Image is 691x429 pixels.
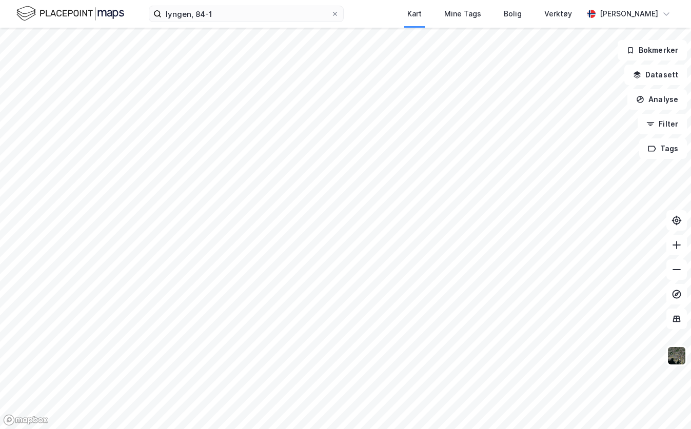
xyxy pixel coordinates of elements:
div: Mine Tags [444,8,481,20]
input: Søk på adresse, matrikkel, gårdeiere, leietakere eller personer [162,6,331,22]
button: Analyse [627,89,687,110]
div: [PERSON_NAME] [600,8,658,20]
div: Kart [407,8,422,20]
img: 9k= [667,346,686,365]
iframe: Chat Widget [640,380,691,429]
div: Bolig [504,8,522,20]
div: Verktøy [544,8,572,20]
button: Datasett [624,65,687,85]
a: Mapbox homepage [3,414,48,426]
button: Bokmerker [618,40,687,60]
img: logo.f888ab2527a4732fd821a326f86c7f29.svg [16,5,124,23]
button: Filter [638,114,687,134]
button: Tags [639,138,687,159]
